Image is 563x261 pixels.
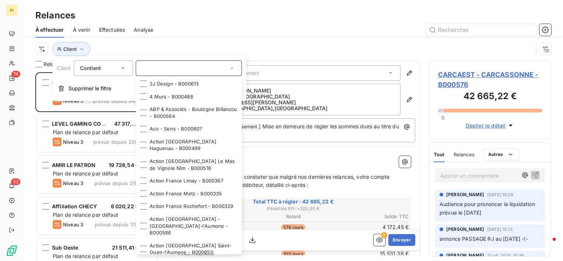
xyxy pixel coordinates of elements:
span: Client [57,65,71,71]
td: 15 531,38 € [332,250,409,258]
span: 47 317,91 € [114,121,142,127]
span: Plan de relance par défaut [53,129,118,135]
button: Déplier le détail [464,121,517,130]
p: Monsieur [PERSON_NAME] [203,88,394,94]
span: 100 jours [281,251,305,257]
span: Contient [80,65,101,71]
span: Niveau 3 [63,180,83,186]
span: Pénalités IFR : + 320,00 € [177,205,410,212]
span: Plan de relance par défaut [53,212,118,218]
li: Action [GEOGRAPHIC_DATA] - [GEOGRAPHIC_DATA]-l'Aumone - B000586 [136,213,242,239]
span: [PERSON_NAME] [446,191,484,198]
input: Rechercher [426,24,536,36]
span: 74 [11,71,20,77]
th: Solde TTC [332,213,409,220]
h3: 42 665,22 € [438,90,542,104]
span: Audience pour prononcer la liquidation prévue le [DATE] [440,201,536,216]
span: prévue depuis 219 jours [94,180,151,186]
li: Aco - Sens - B000607 [136,122,242,135]
span: Nous sommes au regret de constater que malgré nos dernières relances, votre compte présente toujo... [176,174,391,188]
h3: Relances [35,9,75,22]
div: PI [6,4,18,16]
li: Action [GEOGRAPHIC_DATA] Saint-Ouen-l'Aumone - B000650 [136,239,242,259]
span: Niveau 3 [63,222,83,227]
span: Plan de relance par défaut [53,253,118,259]
span: Déplier le détail [466,122,506,129]
span: 11 juil. 2025, 15:16 [487,253,524,258]
span: Niveau 3 [63,139,83,145]
span: Total TTC à régler : 42 665,22 € [177,198,410,205]
button: Envoyer [388,234,415,246]
span: 576 jours [281,224,305,231]
div: grid [35,72,158,261]
span: LEVEL GAMING CORNER [52,121,115,127]
span: Client [63,46,77,52]
button: Supprimer le filtre [52,80,246,97]
span: Plan de relance par défaut [53,170,118,177]
button: Client [52,42,90,56]
span: Affiliation CHECY [52,203,97,209]
span: Tout [434,152,445,157]
li: Action [GEOGRAPHIC_DATA] Haguenau - B000499 [136,135,242,155]
li: Action [GEOGRAPHIC_DATA] Le Mas de Vignole Nîm - B000516 [136,155,242,174]
span: À venir [73,26,90,34]
button: Autres [483,149,519,160]
span: Analyse [134,26,153,34]
iframe: Intercom live chat [538,236,556,254]
span: Relances [43,60,66,68]
span: CARCAEST - CARCASSONNE - B000576 [438,70,542,90]
span: Supprimer le filtre [69,85,111,92]
span: annonce PASSAGE RJ au [DATE] -!- [440,236,528,242]
span: ] Mise en demeure de régler les sommes dues au titre du bail commercial [203,123,401,138]
span: 6 020,22 € [111,203,139,209]
li: 2J Design - B000613 [136,77,242,90]
span: prévue depuis 226 jours [93,139,151,145]
span: [PERSON_NAME] [446,252,484,259]
span: 21 511,41 € [112,244,139,251]
span: 19 728,54 € [109,162,139,168]
li: Action France Rochefort - B000329 [136,200,242,213]
th: Retard [255,213,332,220]
p: CARCAEST - [GEOGRAPHIC_DATA] [203,94,394,100]
span: AMIR LE PATRON [52,162,95,168]
span: [DATE] 15:13 [487,227,513,232]
li: ABP & Associés - Boulogne Billancou - B000564 [136,103,242,122]
span: 32 [11,178,20,185]
li: Action France Limay - B000367 [136,174,242,187]
p: 11000 [GEOGRAPHIC_DATA] , [GEOGRAPHIC_DATA] [203,105,394,111]
li: Action France Metz - B000335 [136,187,242,200]
img: Logo LeanPay [6,245,18,257]
p: [STREET_ADDRESS][PERSON_NAME] [203,100,394,105]
span: [PERSON_NAME] [446,226,484,233]
span: Relances [454,152,475,157]
td: 4 172,45 € [332,223,409,231]
li: 4 Murs - B000488 [136,90,242,103]
span: [DATE] 10:29 [487,192,513,197]
span: Effectuées [99,26,125,34]
span: 0 [441,115,444,121]
span: CARCAEST - [GEOGRAPHIC_DATA] [52,79,140,86]
span: À effectuer [35,26,64,34]
span: prévue depuis 170 jours [95,222,151,227]
span: Sub Oeste [52,244,78,251]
